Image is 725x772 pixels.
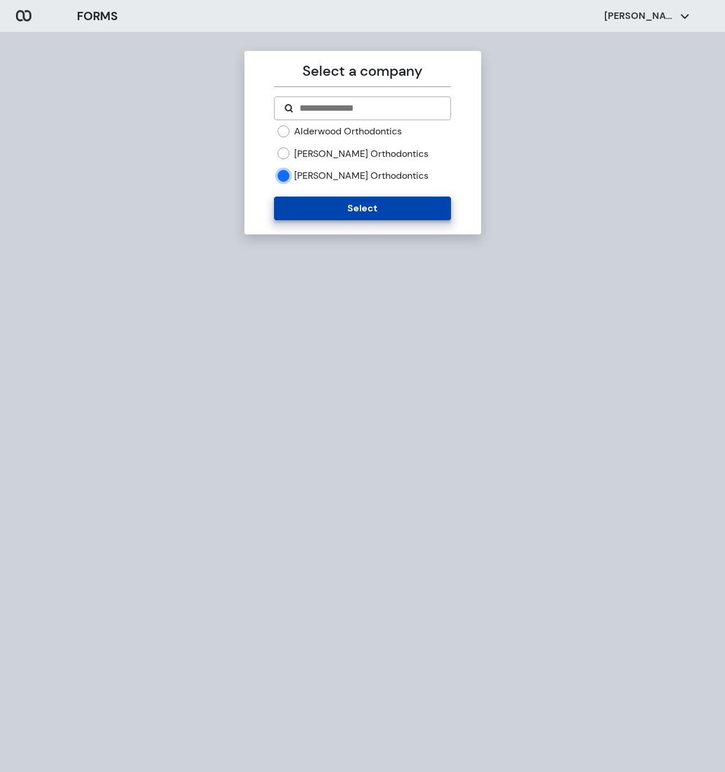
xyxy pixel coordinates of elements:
[294,147,428,160] label: [PERSON_NAME] Orthodontics
[294,125,402,138] label: Alderwood Orthodontics
[274,60,451,82] p: Select a company
[77,7,118,25] h3: FORMS
[294,169,428,182] label: [PERSON_NAME] Orthodontics
[274,197,451,220] button: Select
[298,101,441,115] input: Search
[604,9,675,22] p: [PERSON_NAME]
